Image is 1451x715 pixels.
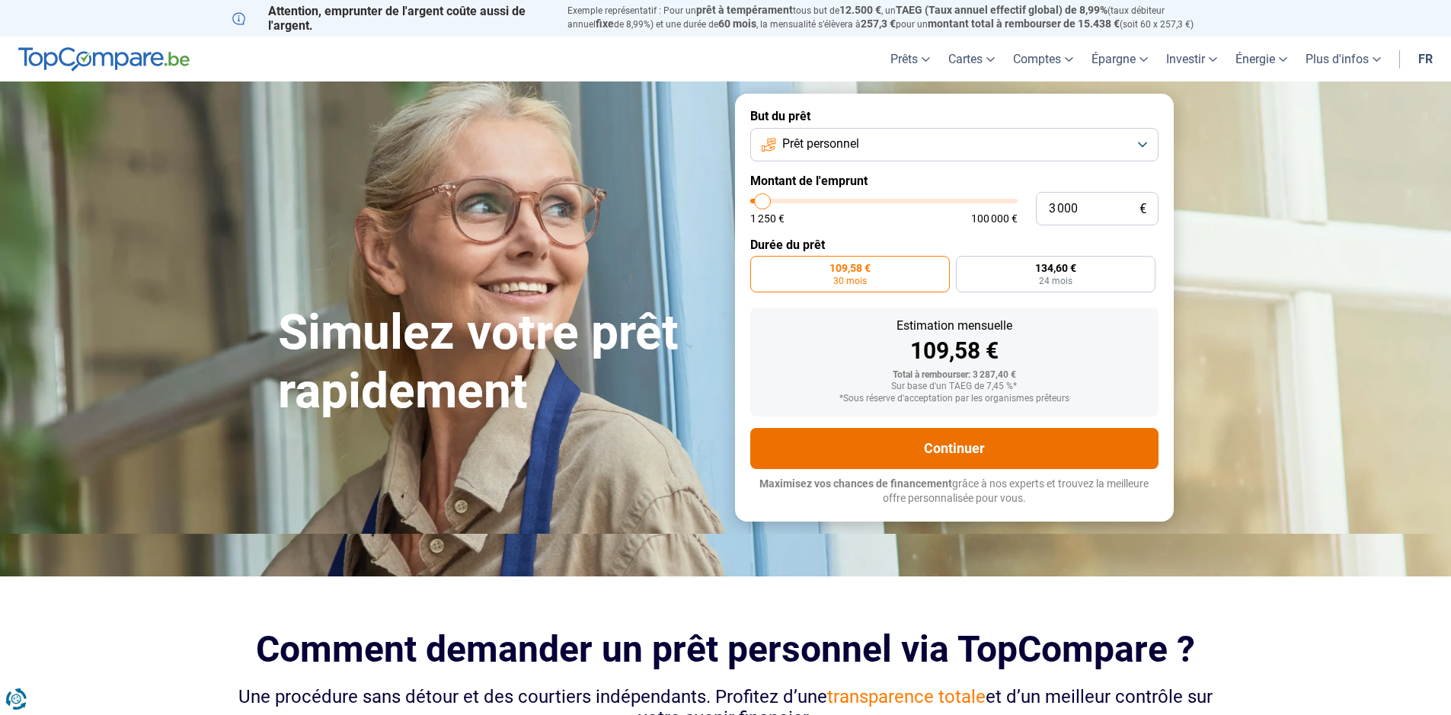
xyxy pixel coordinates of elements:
[750,477,1159,506] p: grâce à nos experts et trouvez la meilleure offre personnalisée pour vous.
[750,238,1159,252] label: Durée du prêt
[232,628,1219,670] h2: Comment demander un prêt personnel via TopCompare ?
[971,213,1018,224] span: 100 000 €
[1139,203,1146,215] span: €
[928,18,1120,30] span: montant total à rembourser de 15.438 €
[696,4,793,16] span: prêt à tempérament
[1004,37,1082,81] a: Comptes
[762,394,1146,404] div: *Sous réserve d'acceptation par les organismes prêteurs
[762,381,1146,392] div: Sur base d'un TAEG de 7,45 %*
[881,37,939,81] a: Prêts
[1157,37,1226,81] a: Investir
[762,340,1146,362] div: 109,58 €
[750,428,1159,469] button: Continuer
[1035,263,1076,273] span: 134,60 €
[759,477,952,490] span: Maximisez vos chances de financement
[750,174,1159,188] label: Montant de l'emprunt
[1409,37,1442,81] a: fr
[861,18,896,30] span: 257,3 €
[1039,276,1072,286] span: 24 mois
[750,109,1159,123] label: But du prêt
[1296,37,1390,81] a: Plus d'infos
[278,304,717,421] h1: Simulez votre prêt rapidement
[896,4,1107,16] span: TAEG (Taux annuel effectif global) de 8,99%
[750,128,1159,161] button: Prêt personnel
[1226,37,1296,81] a: Énergie
[718,18,756,30] span: 60 mois
[18,47,190,72] img: TopCompare
[567,4,1219,31] p: Exemple représentatif : Pour un tous but de , un (taux débiteur annuel de 8,99%) et une durée de ...
[762,320,1146,332] div: Estimation mensuelle
[762,370,1146,381] div: Total à rembourser: 3 287,40 €
[839,4,881,16] span: 12.500 €
[232,4,549,33] p: Attention, emprunter de l'argent coûte aussi de l'argent.
[827,686,986,707] span: transparence totale
[939,37,1004,81] a: Cartes
[829,263,871,273] span: 109,58 €
[750,213,785,224] span: 1 250 €
[1082,37,1157,81] a: Épargne
[596,18,614,30] span: fixe
[782,136,859,152] span: Prêt personnel
[833,276,867,286] span: 30 mois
